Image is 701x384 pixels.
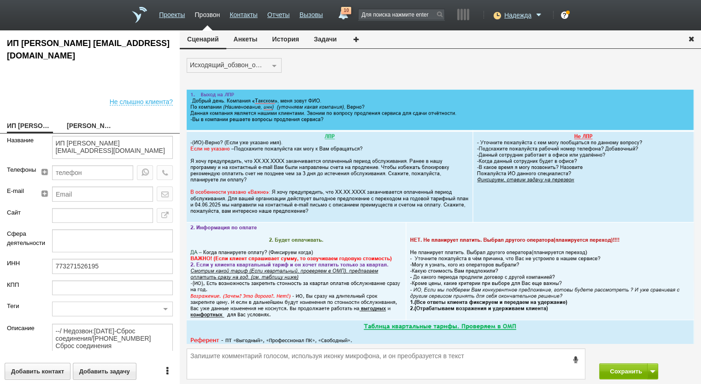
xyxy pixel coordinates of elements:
[306,30,344,48] button: Задачи
[110,95,173,105] span: Не слышно клиента?
[341,7,351,14] span: 10
[194,6,220,20] a: Прозвон
[5,363,71,380] button: Добавить контакт
[504,11,531,20] span: Надежда
[7,324,38,333] label: Описание
[52,186,153,201] input: Email
[7,302,38,311] label: Теги
[226,30,265,48] button: Анкеты
[7,120,53,133] a: ИП [PERSON_NAME] [EMAIL_ADDRESS][DOMAIN_NAME]
[180,30,226,49] button: Сценарий
[132,7,147,23] a: На главную
[267,6,289,20] a: Отчеты
[7,165,30,175] label: Телефоны
[561,12,568,19] div: ?
[7,136,38,145] label: Название
[73,363,136,380] button: Добавить задачу
[265,30,306,48] button: История
[504,10,544,19] a: Надежда
[7,186,30,196] label: E-mail
[7,259,38,268] label: ИНН
[7,280,38,290] label: КПП
[7,229,38,247] label: Сфера деятельности
[335,7,351,18] a: 10
[7,208,38,217] label: Сайт
[230,6,257,20] a: Контакты
[7,37,173,62] div: ИП ЛАТКИН-ТУРКОВ АНДРЕЙ СЕРГЕЕВИЧ__772976w@host38.taxcom.ru
[190,59,267,70] div: Исходящий_обзвон_общий
[159,6,185,20] a: Проекты
[67,120,113,133] a: [PERSON_NAME]
[300,6,323,20] a: Вызовы
[599,363,648,379] button: Сохранить
[359,9,444,20] input: Для поиска нажмите enter
[52,165,133,180] input: телефон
